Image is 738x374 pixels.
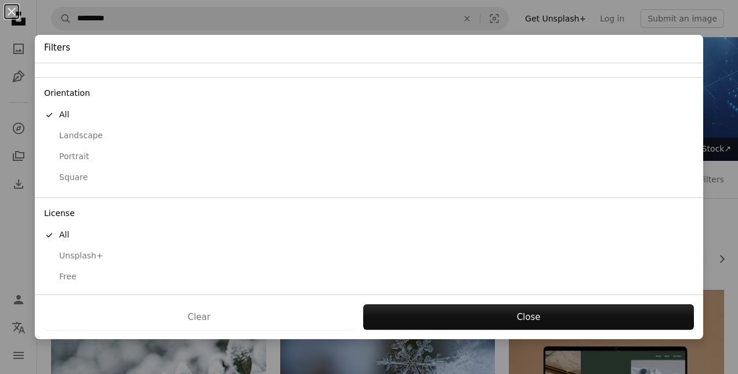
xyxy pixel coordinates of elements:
div: Orientation [35,82,703,105]
div: All [44,229,694,241]
div: Landscape [44,130,694,142]
button: Close [363,304,694,330]
button: Clear [44,304,354,330]
div: All [44,109,694,121]
button: Square [35,167,703,188]
button: Unsplash+ [35,246,703,267]
div: License [35,203,703,225]
div: Unsplash+ [44,250,694,262]
button: Free [35,267,703,287]
div: Square [44,172,694,184]
button: Landscape [35,125,703,146]
div: Portrait [44,151,694,163]
button: Portrait [35,146,703,167]
div: Free [44,271,694,283]
button: All [35,225,703,246]
button: All [35,105,703,125]
h4: Filters [44,42,70,54]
